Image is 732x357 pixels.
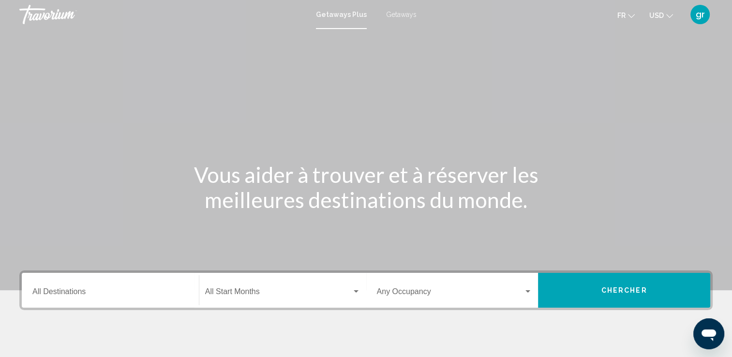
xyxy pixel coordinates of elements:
span: gr [696,10,705,19]
a: Travorium [19,5,306,24]
h1: Vous aider à trouver et à réserver les meilleures destinations du monde. [185,162,548,212]
button: User Menu [687,4,713,25]
span: fr [617,12,626,19]
a: Getaways [386,11,417,18]
button: Chercher [538,273,710,308]
div: Search widget [22,273,710,308]
span: Chercher [601,287,647,295]
button: Change currency [649,8,673,22]
iframe: Bouton de lancement de la fenêtre de messagerie [693,318,724,349]
span: USD [649,12,664,19]
button: Change language [617,8,635,22]
a: Getaways Plus [316,11,367,18]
